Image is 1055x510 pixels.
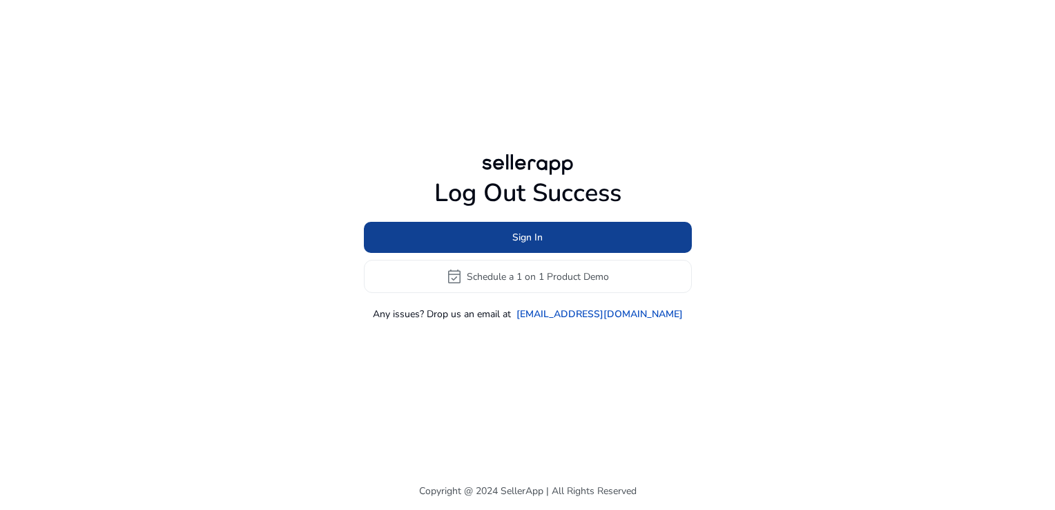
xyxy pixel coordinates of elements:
[446,268,463,285] span: event_available
[512,230,543,245] span: Sign In
[364,260,692,293] button: event_availableSchedule a 1 on 1 Product Demo
[364,178,692,208] h1: Log Out Success
[373,307,511,321] p: Any issues? Drop us an email at
[364,222,692,253] button: Sign In
[516,307,683,321] a: [EMAIL_ADDRESS][DOMAIN_NAME]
